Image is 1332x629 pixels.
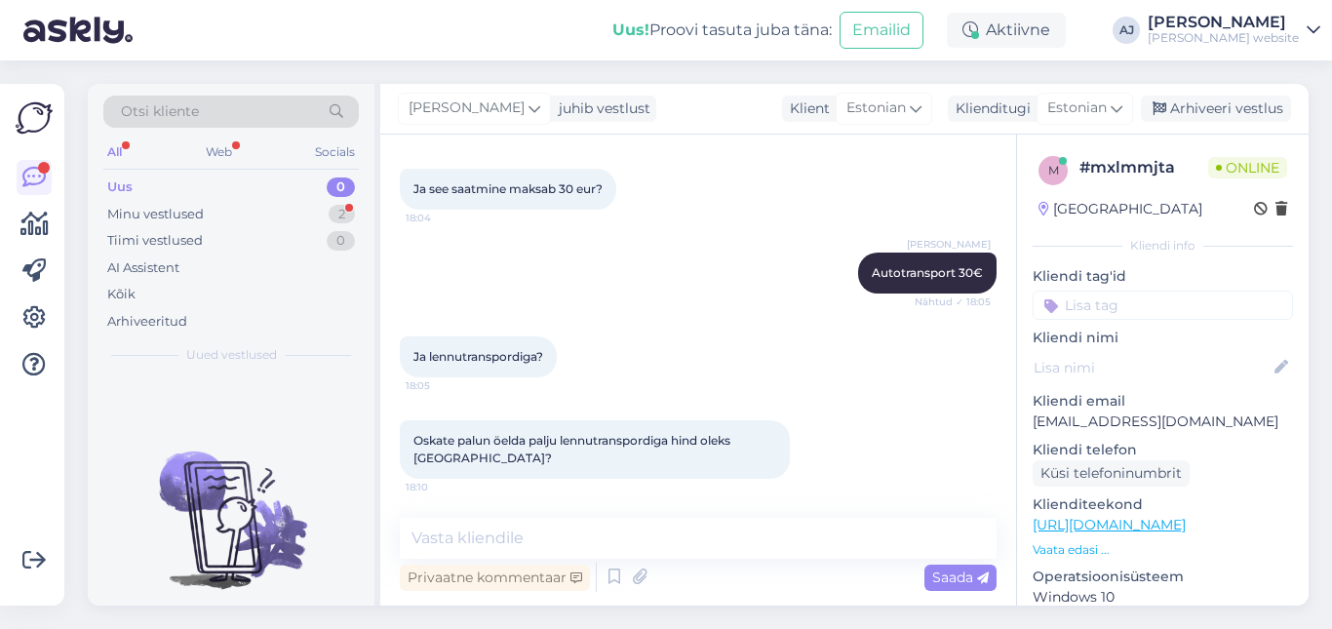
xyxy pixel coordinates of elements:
div: Küsi telefoninumbrit [1033,460,1190,487]
b: Uus! [612,20,649,39]
div: AI Assistent [107,258,179,278]
p: Klienditeekond [1033,494,1293,515]
div: Minu vestlused [107,205,204,224]
div: Privaatne kommentaar [400,565,590,591]
div: # mxlmmjta [1079,156,1208,179]
div: Kõik [107,285,136,304]
span: Autotransport 30€ [872,265,983,280]
div: 0 [327,231,355,251]
div: Tiimi vestlused [107,231,203,251]
span: 18:04 [406,211,479,225]
div: All [103,139,126,165]
div: AJ [1113,17,1140,44]
p: Kliendi nimi [1033,328,1293,348]
span: 18:05 [406,378,479,393]
span: [PERSON_NAME] [409,98,525,119]
div: Uus [107,177,133,197]
span: Nähtud ✓ 18:05 [915,295,991,309]
span: [PERSON_NAME] [907,237,991,252]
div: [PERSON_NAME] website [1148,30,1299,46]
span: Oskate palun öelda palju lennutranspordiga hind oleks [GEOGRAPHIC_DATA]? [413,433,733,465]
div: Klienditugi [948,98,1031,119]
p: Operatsioonisüsteem [1033,567,1293,587]
input: Lisa tag [1033,291,1293,320]
div: Aktiivne [947,13,1066,48]
div: Arhiveeri vestlus [1141,96,1291,122]
div: Proovi tasuta juba täna: [612,19,832,42]
p: Kliendi telefon [1033,440,1293,460]
span: Online [1208,157,1287,178]
p: Kliendi email [1033,391,1293,412]
div: Kliendi info [1033,237,1293,255]
div: 0 [327,177,355,197]
div: juhib vestlust [551,98,650,119]
p: Vaata edasi ... [1033,541,1293,559]
span: 18:10 [406,480,479,494]
span: Ja lennutranspordiga? [413,349,543,364]
a: [PERSON_NAME][PERSON_NAME] website [1148,15,1320,46]
img: Askly Logo [16,99,53,137]
p: Kliendi tag'id [1033,266,1293,287]
span: Estonian [846,98,906,119]
span: Estonian [1047,98,1107,119]
div: 2 [329,205,355,224]
span: Ja see saatmine maksab 30 eur? [413,181,603,196]
div: [GEOGRAPHIC_DATA] [1038,199,1202,219]
span: Uued vestlused [186,346,277,364]
img: No chats [88,416,374,592]
input: Lisa nimi [1034,357,1271,378]
a: [URL][DOMAIN_NAME] [1033,516,1186,533]
span: Otsi kliente [121,101,199,122]
div: Arhiveeritud [107,312,187,332]
span: m [1048,163,1059,177]
div: Klient [782,98,830,119]
div: Socials [311,139,359,165]
p: Windows 10 [1033,587,1293,608]
button: Emailid [840,12,923,49]
span: Saada [932,569,989,586]
div: Web [202,139,236,165]
p: [EMAIL_ADDRESS][DOMAIN_NAME] [1033,412,1293,432]
div: [PERSON_NAME] [1148,15,1299,30]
